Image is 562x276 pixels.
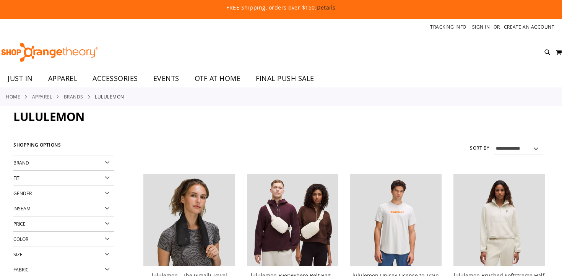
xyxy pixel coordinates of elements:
[8,70,33,87] span: JUST IN
[153,70,179,87] span: EVENTS
[453,174,545,267] a: lululemon Brushed Softstreme Half Zip
[13,205,31,211] span: Inseam
[317,4,336,11] a: Details
[453,174,545,265] img: lululemon Brushed Softstreme Half Zip
[13,171,114,186] div: Fit
[13,266,29,273] span: Fabric
[13,201,114,216] div: Inseam
[256,70,314,87] span: FINAL PUSH SALE
[13,221,26,227] span: Price
[470,145,490,151] label: Sort By
[13,247,114,262] div: Size
[13,236,28,242] span: Color
[195,70,241,87] span: OTF AT HOME
[52,4,510,11] p: FREE Shipping, orders over $150.
[32,93,52,100] a: APPAREL
[6,93,20,100] a: Home
[48,70,78,87] span: APPAREL
[41,70,85,87] a: APPAREL
[247,174,338,265] img: lululemon Everywhere Belt Bag - Large
[13,190,32,196] span: Gender
[64,93,83,100] a: BRANDS
[13,186,114,201] div: Gender
[143,174,235,267] a: lululemon - The (Small) Towel
[247,174,338,267] a: lululemon Everywhere Belt Bag - Large
[472,24,490,30] a: Sign In
[95,93,124,100] strong: lululemon
[143,174,235,265] img: lululemon - The (Small) Towel
[350,174,442,267] a: lululemon Unisex License to Train Short Sleeve
[146,70,187,87] a: EVENTS
[187,70,249,87] a: OTF AT HOME
[504,24,555,30] a: Create an Account
[13,139,114,155] strong: Shopping Options
[350,174,442,265] img: lululemon Unisex License to Train Short Sleeve
[13,155,114,171] div: Brand
[13,216,114,232] div: Price
[13,109,84,124] span: lululemon
[13,251,23,257] span: Size
[13,160,29,166] span: Brand
[85,70,146,87] a: ACCESSORIES
[430,24,466,30] a: Tracking Info
[93,70,138,87] span: ACCESSORIES
[13,175,19,181] span: Fit
[248,70,322,87] a: FINAL PUSH SALE
[13,232,114,247] div: Color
